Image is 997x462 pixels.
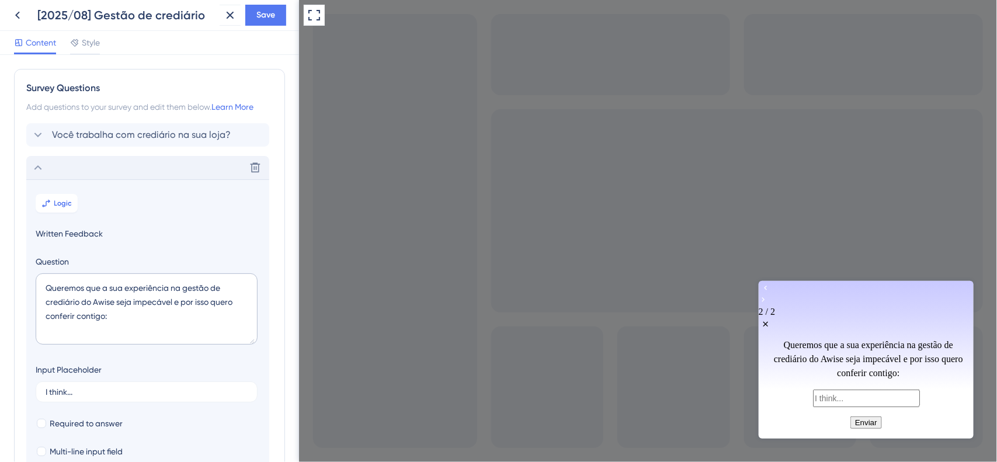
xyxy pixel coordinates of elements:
span: Written Feedback [36,227,260,241]
div: Input Placeholder [36,363,102,377]
iframe: UserGuiding Survey [460,281,675,439]
div: Add questions to your survey and edit them below. [26,100,273,114]
span: Required to answer [50,416,123,430]
input: Type a placeholder [46,388,248,396]
textarea: Queremos que a sua experiência na gestão de crediário do Awise seja impecável e por isso quero co... [36,273,258,345]
div: Survey Questions [26,81,273,95]
span: Logic [54,199,72,208]
label: Question [36,255,260,269]
div: [2025/08] Gestão de crediário [37,7,215,23]
span: Save [256,8,275,22]
button: Logic [36,194,78,213]
a: Learn More [211,102,253,112]
button: Save [245,5,286,26]
span: Content [26,36,56,50]
span: Multi-line input field [50,444,123,458]
span: Style [82,36,100,50]
span: Você trabalha com crediário na sua loja? [52,128,231,142]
